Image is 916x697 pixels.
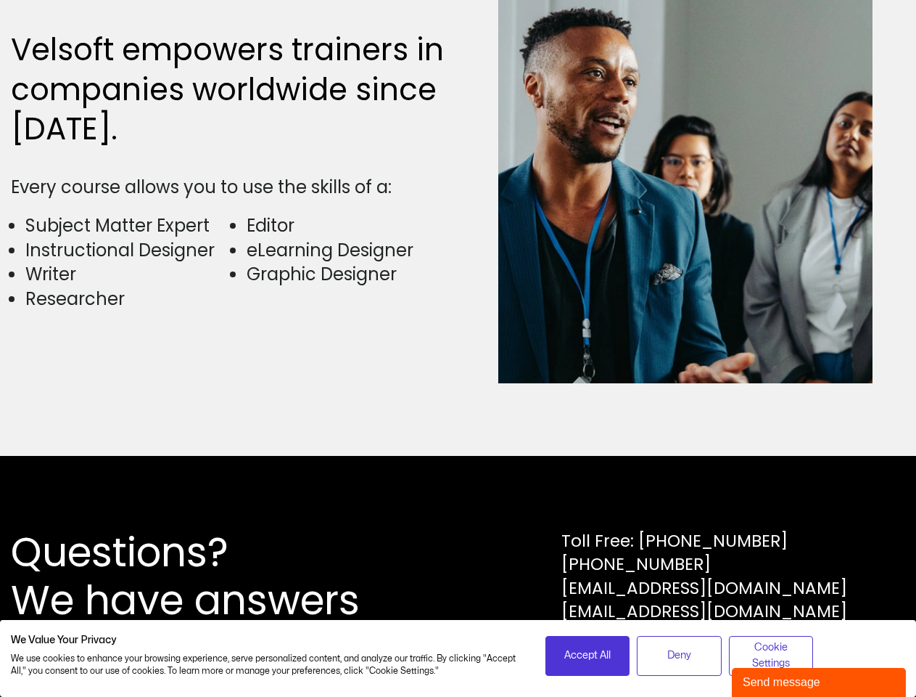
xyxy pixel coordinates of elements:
[11,634,524,647] h2: We Value Your Privacy
[25,213,229,238] li: Subject Matter Expert
[247,262,450,287] li: Graphic Designer
[11,175,451,200] div: Every course allows you to use the skills of a:
[25,238,229,263] li: Instructional Designer
[11,30,451,150] h2: Velsoft empowers trainers in companies worldwide since [DATE].
[545,636,630,676] button: Accept all cookies
[564,648,611,664] span: Accept All
[729,636,814,676] button: Adjust cookie preferences
[11,529,412,624] h2: Questions? We have answers
[637,636,722,676] button: Deny all cookies
[561,529,847,623] div: Toll Free: [PHONE_NUMBER] [PHONE_NUMBER] [EMAIL_ADDRESS][DOMAIN_NAME] [EMAIL_ADDRESS][DOMAIN_NAME]
[738,640,804,672] span: Cookie Settings
[25,262,229,287] li: Writer
[247,238,450,263] li: eLearning Designer
[732,665,909,697] iframe: chat widget
[247,213,450,238] li: Editor
[25,287,229,311] li: Researcher
[11,653,524,677] p: We use cookies to enhance your browsing experience, serve personalized content, and analyze our t...
[667,648,691,664] span: Deny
